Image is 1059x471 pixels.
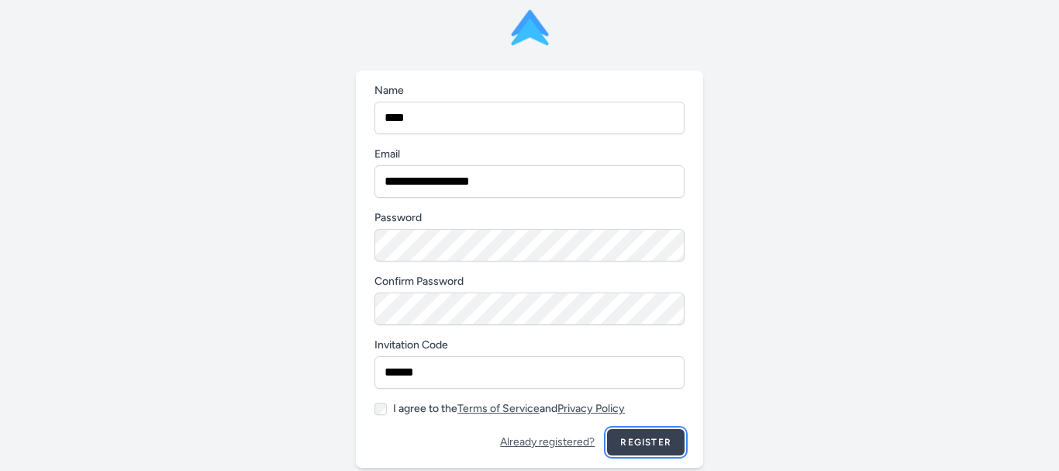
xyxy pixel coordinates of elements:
a: Already registered? [500,435,595,450]
img: logo.png [505,3,554,52]
span: Email [374,147,400,161]
input: I agree to theTerms of ServiceandPrivacy Policy [374,403,387,415]
button: Register [607,429,685,455]
div: I agree to the and [393,401,625,417]
span: Invitation Code [374,338,448,352]
span: Confirm Password [374,275,464,288]
span: Password [374,211,422,224]
a: Privacy Policy [557,402,625,415]
a: Terms of Service [457,402,540,415]
span: Name [374,84,404,97]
